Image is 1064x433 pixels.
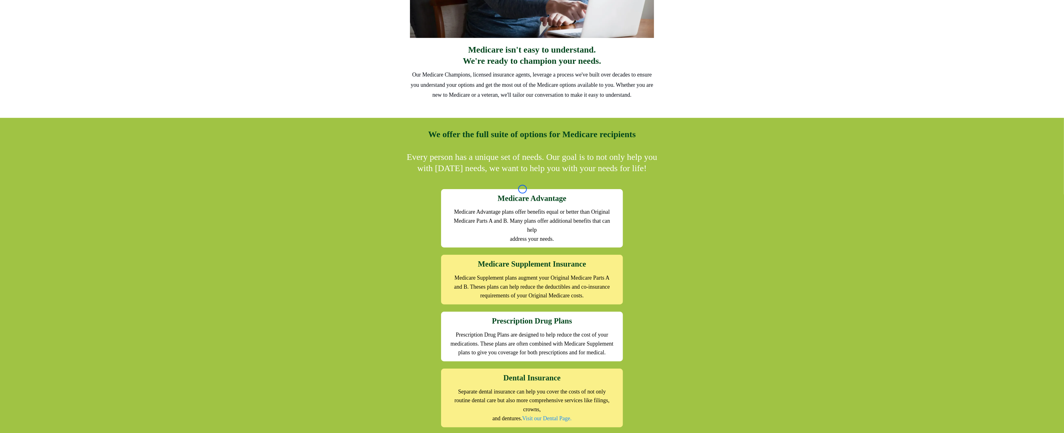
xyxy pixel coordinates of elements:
strong: Medicare Advantage [498,194,566,203]
strong: Dental Insurance [503,374,560,382]
h2: Prescription Drug Plans are designed to help reduce the cost of your medications. These plans are... [450,330,614,357]
p: Every person has a unique set of needs. Our goal is to not only help you with [DATE] needs, we wa... [402,151,662,174]
h2: Medicare Supplement plans augment your Original Medicare Parts A and B. Theses plans can help red... [450,273,614,300]
strong: Medicare isn't easy to understand. [468,45,596,54]
strong: Medicare Supplement Insurance [478,260,586,268]
h2: Separate dental insurance can help you cover the costs of not only routine dental care but also m... [450,387,614,414]
h2: and dentures. [450,414,614,423]
strong: We offer the full suite of options for Medicare recipients [428,129,636,139]
a: Visit our Dental Page. [522,415,572,421]
strong: Prescription Drug Plans [492,317,572,325]
h2: Medicare Advantage plans offer benefits equal or better than Original Medicare Parts A and B. Man... [450,207,614,234]
h2: address your needs. [450,235,614,244]
h2: Our Medicare Champions, licensed insurance agents, leverage a process we've built over decades to... [410,70,654,100]
strong: We're ready to champion your needs. [463,56,601,66]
